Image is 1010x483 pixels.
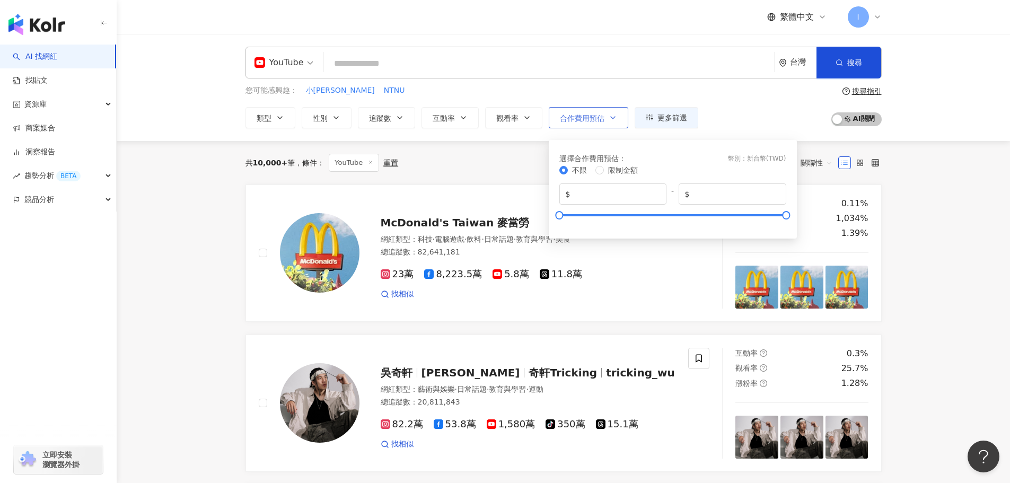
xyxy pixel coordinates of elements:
[780,266,823,309] img: post-image
[457,385,487,393] span: 日常話題
[596,419,638,430] span: 15.1萬
[280,213,359,293] img: KOL Avatar
[381,289,414,300] a: 找相似
[487,385,489,393] span: ·
[24,92,47,116] span: 資源庫
[329,154,379,172] span: YouTube
[968,441,999,472] iframe: Help Scout Beacon - Open
[540,269,582,280] span: 11.8萬
[42,450,80,469] span: 立即安裝 瀏覽器外掛
[14,445,103,474] a: chrome extension立即安裝 瀏覽器外掛
[801,154,832,171] span: 關聯性
[295,159,324,167] span: 條件 ：
[434,419,476,430] span: 53.8萬
[635,107,698,128] button: 更多篩選
[455,385,457,393] span: ·
[391,289,414,300] span: 找相似
[816,47,881,78] button: 搜尋
[381,397,676,408] div: 總追蹤數 ： 20,811,843
[464,235,467,243] span: ·
[549,107,628,128] button: 合作費用預估
[56,171,81,181] div: BETA
[245,85,297,96] span: 您可能感興趣：
[381,419,423,430] span: 82.2萬
[666,183,678,205] span: -
[381,439,414,450] a: 找相似
[546,419,585,430] span: 350萬
[857,11,859,23] span: I
[24,188,54,212] span: 競品分析
[779,59,787,67] span: environment
[529,366,597,379] span: 奇軒Tricking
[760,364,767,372] span: question-circle
[526,385,528,393] span: ·
[253,159,288,167] span: 10,000+
[780,416,823,459] img: post-image
[433,235,435,243] span: ·
[841,227,868,239] div: 1.39%
[760,380,767,387] span: question-circle
[560,114,604,122] span: 合作費用預估
[516,235,553,243] span: 教育與學習
[435,235,464,243] span: 電腦遊戲
[514,235,516,243] span: ·
[369,114,391,122] span: 追蹤數
[487,419,535,430] span: 1,580萬
[302,107,352,128] button: 性別
[553,235,555,243] span: ·
[8,14,65,35] img: logo
[842,87,850,95] span: question-circle
[841,377,868,389] div: 1.28%
[852,87,882,95] div: 搜尋指引
[424,269,482,280] span: 8,223.5萬
[421,366,520,379] span: [PERSON_NAME]
[254,54,304,71] div: YouTube
[245,185,882,322] a: KOL AvatarMcDonald's Taiwan 麥當勞網紅類型：科技·電腦遊戲·飲料·日常話題·教育與學習·美食總追蹤數：82,641,18123萬8,223.5萬5.8萬11.8萬找相...
[280,363,359,443] img: KOL Avatar
[841,198,868,209] div: 0.11%
[383,85,406,96] button: NTNU
[381,384,676,395] div: 網紅類型 ：
[421,107,479,128] button: 互動率
[489,385,526,393] span: 教育與學習
[245,159,295,167] div: 共 筆
[559,153,626,164] div: 選擇合作費用預估 ：
[391,439,414,450] span: 找相似
[24,164,81,188] span: 趨勢分析
[735,416,778,459] img: post-image
[790,58,816,67] div: 台灣
[467,235,481,243] span: 飲料
[493,269,529,280] span: 5.8萬
[496,114,519,122] span: 觀看率
[358,107,415,128] button: 追蹤數
[481,235,484,243] span: ·
[825,416,868,459] img: post-image
[17,451,38,468] img: chrome extension
[381,247,676,258] div: 總追蹤數 ： 82,641,181
[780,11,814,23] span: 繁體中文
[735,266,778,309] img: post-image
[381,269,414,280] span: 23萬
[484,235,514,243] span: 日常話題
[13,172,20,180] span: rise
[383,159,398,167] div: 重置
[485,107,542,128] button: 觀看率
[606,366,675,379] span: tricking_wu
[313,114,328,122] span: 性別
[735,379,758,388] span: 漲粉率
[381,216,530,229] span: McDonald's Taiwan 麥當勞
[305,85,375,96] button: 小[PERSON_NAME]
[728,153,786,164] div: 幣別 ： 新台幣 ( TWD )
[847,58,862,67] span: 搜尋
[566,188,570,200] span: $
[257,114,271,122] span: 類型
[836,213,868,224] div: 1,034%
[13,147,55,157] a: 洞察報告
[841,363,868,374] div: 25.7%
[381,366,412,379] span: 吳奇軒
[608,166,638,174] span: 限制金額
[418,385,455,393] span: 藝術與娛樂
[529,385,543,393] span: 運動
[418,235,433,243] span: 科技
[735,364,758,372] span: 觀看率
